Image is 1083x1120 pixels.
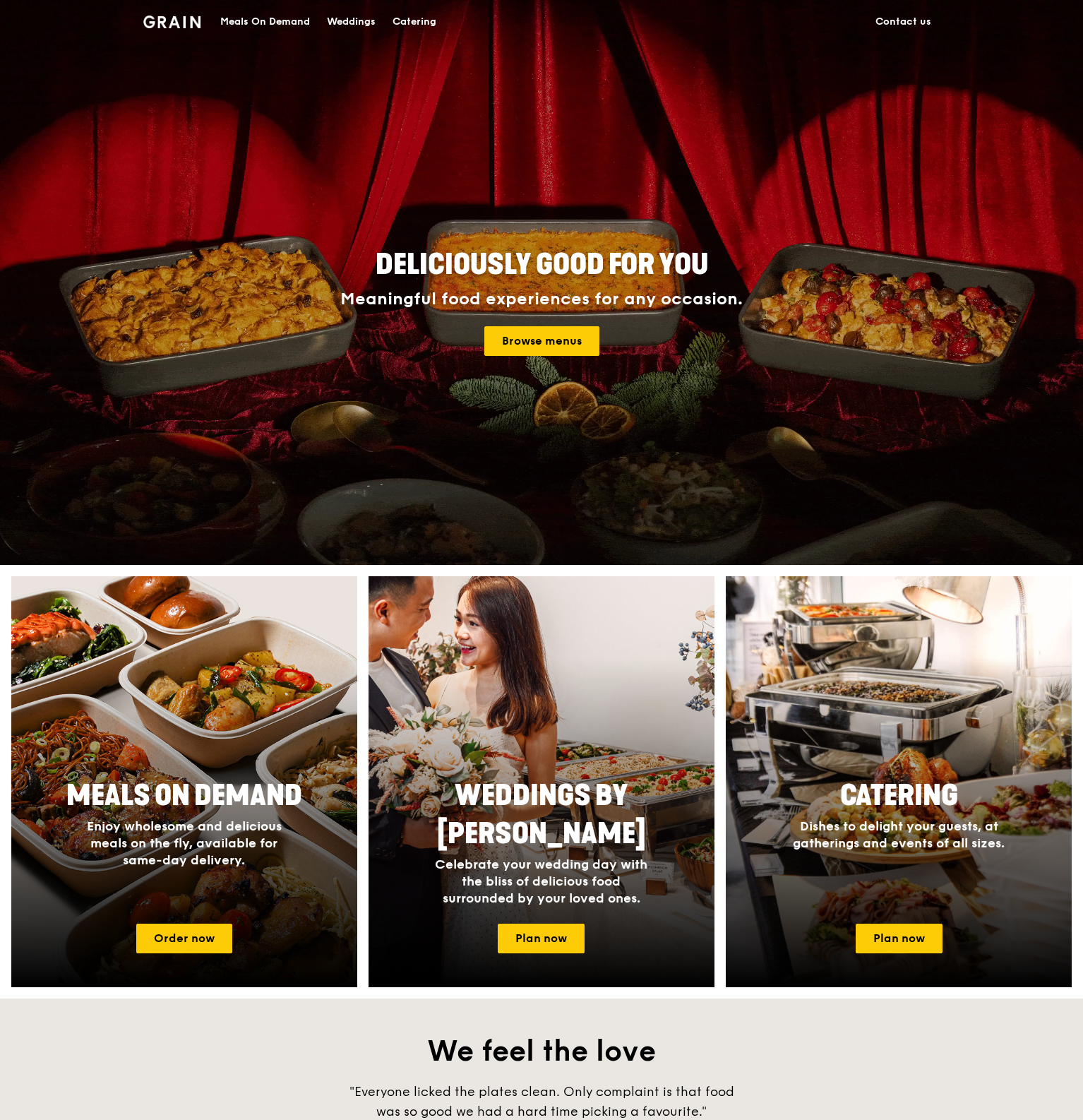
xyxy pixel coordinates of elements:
[726,576,1072,987] img: catering-card.e1cfaf3e.jpg
[437,779,646,851] span: Weddings by [PERSON_NAME]
[220,1,310,43] div: Meals On Demand
[287,290,796,309] div: Meaningful food experiences for any occasion.
[840,779,958,813] span: Catering
[484,326,599,356] a: Browse menus
[376,248,708,282] span: Deliciously good for you
[435,857,647,906] span: Celebrate your wedding day with the bliss of delicious food surrounded by your loved ones.
[66,779,302,813] span: Meals On Demand
[143,16,201,28] img: Grain
[867,1,940,43] a: Contact us
[327,1,376,43] div: Weddings
[11,576,357,987] a: Meals On DemandEnjoy wholesome and delicious meals on the fly, available for same-day delivery.Or...
[384,1,445,43] a: Catering
[87,818,282,868] span: Enjoy wholesome and delicious meals on the fly, available for same-day delivery.
[369,576,714,987] img: weddings-card.4f3003b8.jpg
[369,576,714,987] a: Weddings by [PERSON_NAME]Celebrate your wedding day with the bliss of delicious food surrounded b...
[856,924,943,953] a: Plan now
[726,576,1072,987] a: CateringDishes to delight your guests, at gatherings and events of all sizes.Plan now
[11,576,357,987] img: meals-on-demand-card.d2b6f6db.png
[793,818,1005,851] span: Dishes to delight your guests, at gatherings and events of all sizes.
[136,924,232,953] a: Order now
[393,1,436,43] div: Catering
[318,1,384,43] a: Weddings
[498,924,585,953] a: Plan now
